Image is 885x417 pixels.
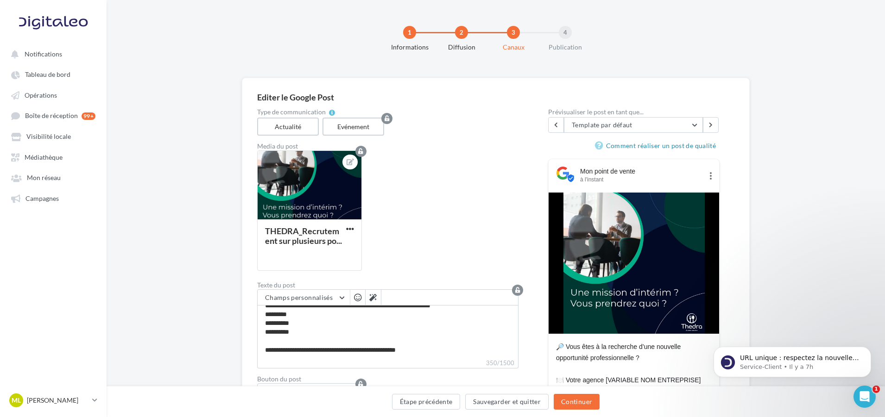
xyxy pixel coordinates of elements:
[257,118,319,136] label: Actualité
[257,109,326,115] span: Type de communication
[25,91,57,99] span: Opérations
[258,290,350,305] button: Champs personnalisés
[872,386,880,393] span: 1
[853,386,876,408] iframe: Intercom live chat
[25,71,70,79] span: Tableau de bord
[380,43,439,52] div: Informations
[595,140,720,151] a: Comment réaliser un post de qualité
[25,112,78,120] span: Boîte de réception
[40,36,160,44] p: Message from Service-Client, sent Il y a 7h
[554,394,600,410] button: Continuer
[82,112,95,120] div: 99+
[536,43,595,52] div: Publication
[257,376,518,382] label: Bouton du post
[25,194,59,202] span: Campagnes
[6,66,101,82] a: Tableau de bord
[25,153,63,161] span: Médiathèque
[257,358,518,368] label: 350/1500
[559,26,572,39] div: 4
[6,149,101,165] a: Médiathèque
[322,118,384,136] label: Evénement
[455,26,468,39] div: 2
[265,226,342,245] div: THEDRA_Recrutement sur plusieurs po...
[548,109,720,115] div: Prévisualiser le post en tant que...
[26,133,71,141] span: Visibilité locale
[6,128,101,144] a: Visibilité locale
[257,282,518,288] label: Texte du post
[580,167,702,176] div: Mon point de vente
[6,169,101,186] a: Mon réseau
[27,174,61,182] span: Mon réseau
[40,27,159,136] span: URL unique : respectez la nouvelle exigence de Google Google exige désormais que chaque fiche Goo...
[403,26,416,39] div: 1
[484,43,543,52] div: Canaux
[25,50,62,58] span: Notifications
[432,43,491,52] div: Diffusion
[572,121,632,129] span: Template par défaut
[507,26,520,39] div: 3
[392,394,461,410] button: Étape précédente
[12,396,21,405] span: ML
[6,190,101,206] a: Campagnes
[6,45,97,62] button: Notifications
[257,143,518,149] div: Media du post
[27,396,88,405] p: [PERSON_NAME]
[564,117,703,133] button: Template par défaut
[563,193,705,334] img: THEDRA_Recrutement sur plusieurs postes différents_maj
[580,176,702,183] div: à l'instant
[257,383,362,399] button: Aucun
[6,87,101,103] a: Opérations
[257,93,734,101] div: Editer le Google Post
[465,394,549,410] button: Sauvegarder et quitter
[7,392,99,409] a: ML [PERSON_NAME]
[265,293,333,301] span: Champs personnalisés
[700,327,885,392] iframe: Intercom notifications message
[6,107,101,124] a: Boîte de réception 99+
